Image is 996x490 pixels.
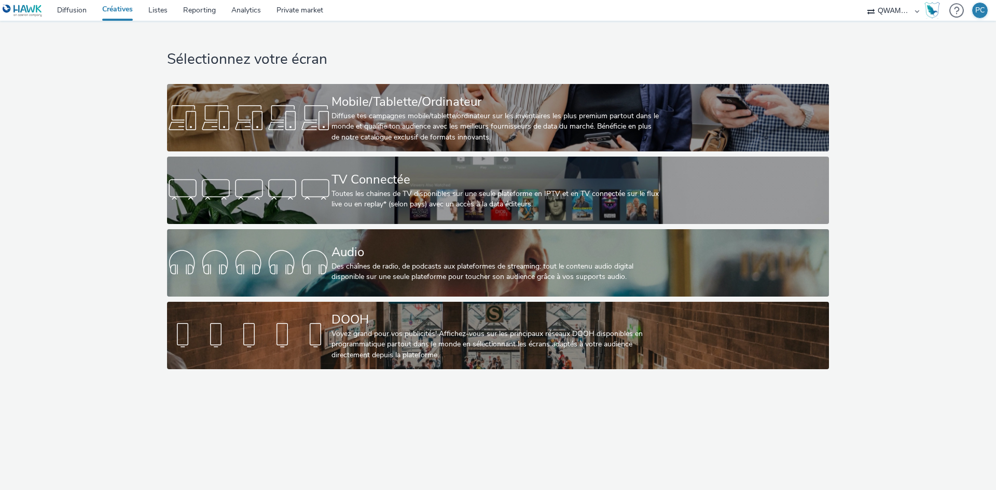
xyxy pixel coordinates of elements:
div: TV Connectée [331,171,660,189]
a: Hawk Academy [924,2,944,19]
img: undefined Logo [3,4,43,17]
div: DOOH [331,311,660,329]
a: DOOHVoyez grand pour vos publicités! Affichez-vous sur les principaux réseaux DOOH disponibles en... [167,302,828,369]
h1: Sélectionnez votre écran [167,50,828,69]
div: Toutes les chaines de TV disponibles sur une seule plateforme en IPTV et en TV connectée sur le f... [331,189,660,210]
div: PC [975,3,985,18]
div: Diffuse tes campagnes mobile/tablette/ordinateur sur les inventaires les plus premium partout dan... [331,111,660,143]
div: Audio [331,243,660,261]
a: Mobile/Tablette/OrdinateurDiffuse tes campagnes mobile/tablette/ordinateur sur les inventaires le... [167,84,828,151]
a: AudioDes chaînes de radio, de podcasts aux plateformes de streaming: tout le contenu audio digita... [167,229,828,297]
div: Des chaînes de radio, de podcasts aux plateformes de streaming: tout le contenu audio digital dis... [331,261,660,283]
a: TV ConnectéeToutes les chaines de TV disponibles sur une seule plateforme en IPTV et en TV connec... [167,157,828,224]
div: Mobile/Tablette/Ordinateur [331,93,660,111]
img: Hawk Academy [924,2,940,19]
div: Voyez grand pour vos publicités! Affichez-vous sur les principaux réseaux DOOH disponibles en pro... [331,329,660,360]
